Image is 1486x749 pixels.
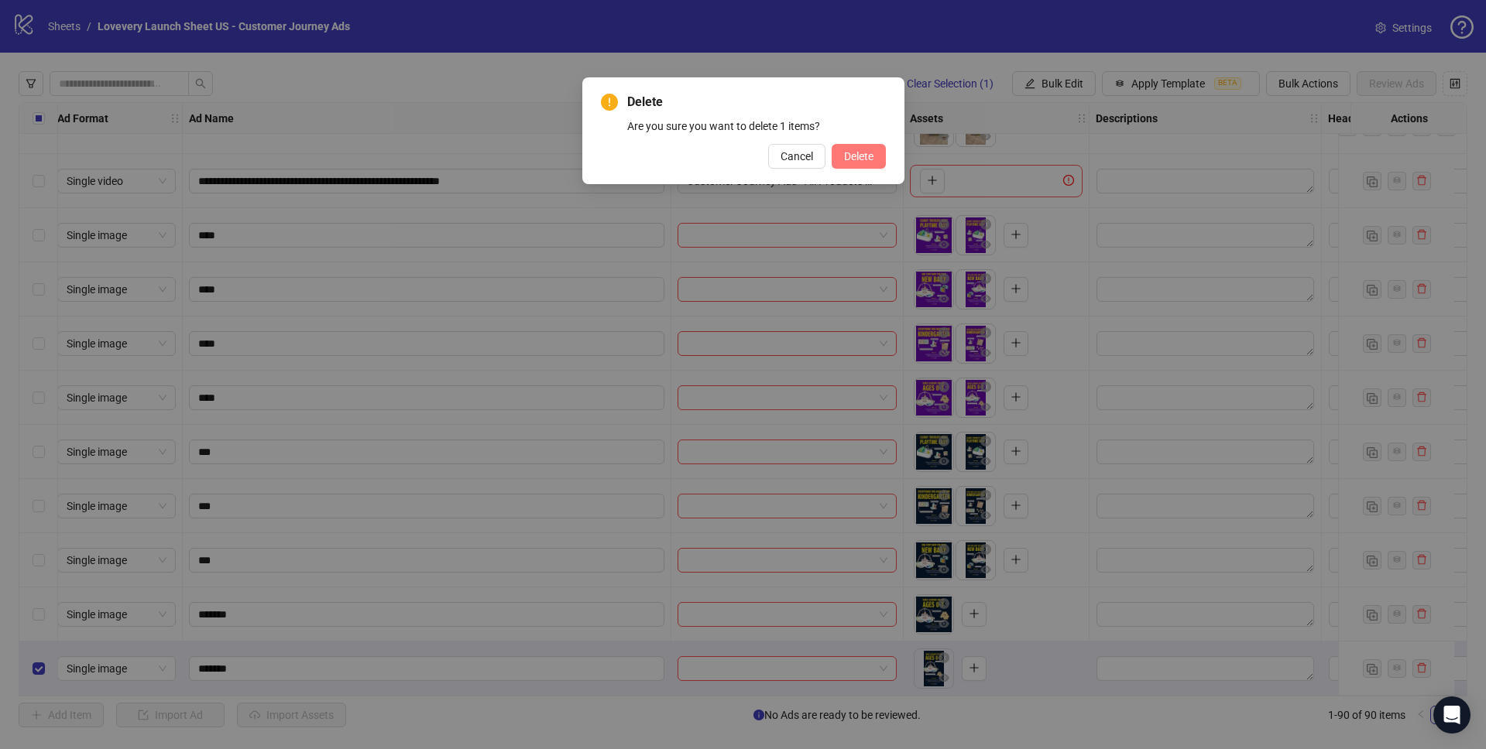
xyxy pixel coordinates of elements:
div: Open Intercom Messenger [1433,696,1471,734]
button: Cancel [768,144,825,169]
div: Are you sure you want to delete 1 items? [627,118,886,135]
span: exclamation-circle [601,94,618,111]
button: Delete [832,144,886,169]
span: Delete [627,93,886,111]
span: Delete [844,150,873,162]
span: Cancel [781,150,813,162]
